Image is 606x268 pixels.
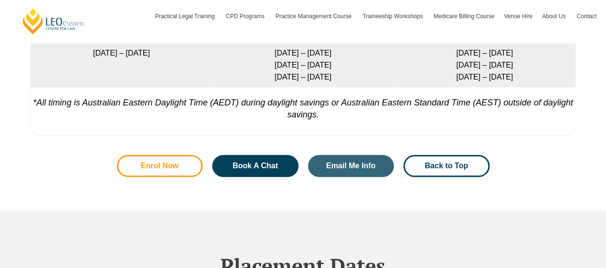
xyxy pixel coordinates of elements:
[141,162,179,170] span: Enrol Now
[358,2,429,30] a: Traineeship Workshops
[308,155,394,177] a: Email Me Info
[394,39,575,87] td: [DATE] – [DATE] [DATE] – [DATE] [DATE] – [DATE]
[572,2,601,30] a: Contact
[271,2,358,30] a: Practice Management Course
[232,162,278,170] span: Book A Chat
[499,2,537,30] a: Venue Hire
[221,2,271,30] a: CPD Programs
[537,2,572,30] a: About Us
[212,39,394,87] td: [DATE] – [DATE] [DATE] – [DATE] [DATE] – [DATE]
[425,162,468,170] span: Back to Top
[212,155,298,177] a: Book A Chat
[31,39,212,87] td: [DATE] – [DATE]
[429,2,499,30] a: Medicare Billing Course
[22,8,85,35] a: [PERSON_NAME] Centre for Law
[326,162,376,170] span: Email Me Info
[31,87,576,121] p: *All timing is Australian Eastern Daylight Time (AEDT) during daylight savings or Australian East...
[150,2,221,30] a: Practical Legal Training
[117,155,203,177] a: Enrol Now
[403,155,490,177] a: Back to Top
